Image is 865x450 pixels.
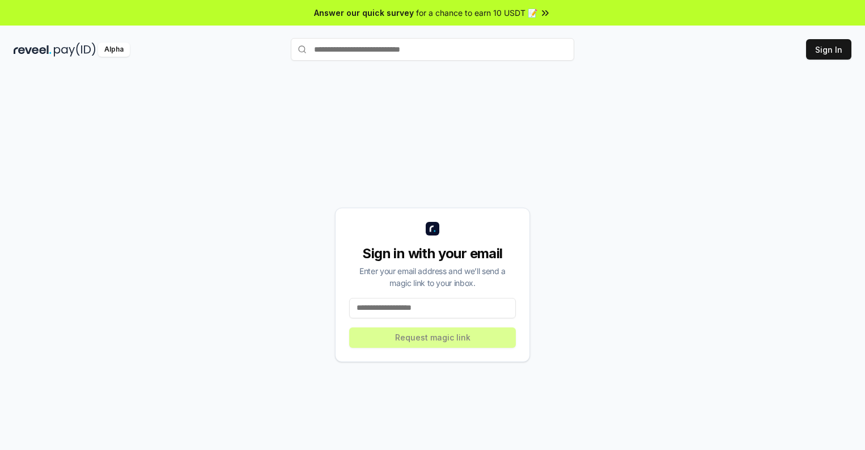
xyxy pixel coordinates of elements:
[14,43,52,57] img: reveel_dark
[314,7,414,19] span: Answer our quick survey
[416,7,537,19] span: for a chance to earn 10 USDT 📝
[54,43,96,57] img: pay_id
[806,39,851,60] button: Sign In
[98,43,130,57] div: Alpha
[426,222,439,235] img: logo_small
[349,265,516,289] div: Enter your email address and we’ll send a magic link to your inbox.
[349,245,516,263] div: Sign in with your email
